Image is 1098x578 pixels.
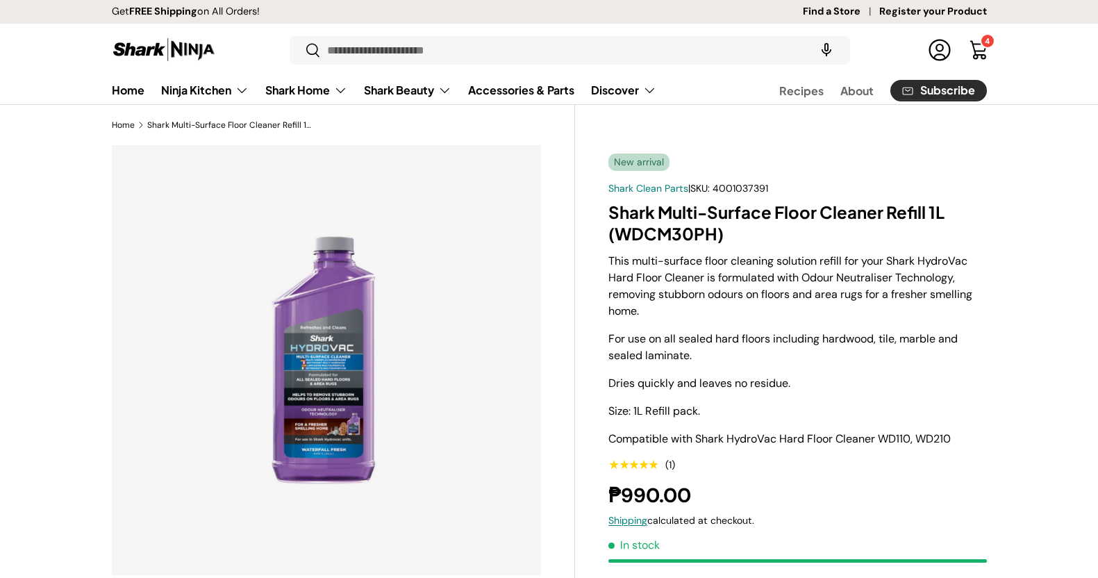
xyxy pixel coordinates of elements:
h1: Shark Multi-Surface Floor Cleaner Refill 1L (WDCM30PH) [608,201,986,245]
a: Discover [591,76,656,104]
span: | [688,182,768,195]
nav: Secondary [746,76,987,104]
p: This multi-surface floor cleaning solution refill for your Shark HydroVac Hard Floor Cleaner is f... [608,253,986,320]
div: calculated at checkout. [608,513,986,528]
speech-search-button: Search by voice [804,35,849,65]
p: Size: 1L Refill pack. [608,403,986,420]
div: 5.0 out of 5.0 stars [608,459,658,471]
a: Home [112,76,144,104]
a: Shark Beauty [364,76,451,104]
strong: ₱990.00 [608,482,694,509]
img: Shark Ninja Philippines [112,36,216,63]
a: Find a Store [803,4,879,19]
a: Shark Multi-Surface Floor Cleaner Refill 1L (WDCM30PH) [147,121,314,129]
p: For use on all sealed hard floors including hardwood, tile, marble and sealed laminate. [608,331,986,364]
a: Shipping [608,514,647,527]
span: ★★★★★ [608,458,658,472]
img: shark-hydrovac-surface-cleaner-liquid-refill-available-at-shark-ninja-philippines [111,145,541,575]
a: Recipes [779,77,824,104]
strong: FREE Shipping [129,5,197,17]
summary: Discover [583,76,665,104]
summary: Shark Beauty [356,76,460,104]
nav: Breadcrumbs [112,119,576,131]
p: Dries quickly and leaves no residue. [608,375,986,392]
media-gallery: Gallery Viewer [112,145,542,575]
a: About [840,77,874,104]
span: New arrival [608,154,669,171]
a: Shark Clean Parts [608,182,688,195]
span: In stock [608,538,660,552]
div: (1) [665,460,675,470]
summary: Ninja Kitchen [153,76,257,104]
nav: Primary [112,76,656,104]
span: Subscribe [920,85,975,96]
a: Ninja Kitchen [161,76,249,104]
span: SKU: [690,182,710,195]
a: Accessories & Parts [468,76,574,104]
a: Shark Home [265,76,347,104]
a: Register your Product [879,4,987,19]
a: Home [112,121,135,129]
a: Subscribe [890,80,987,101]
p: Compatible with Shark HydroVac Hard Floor Cleaner WD110, WD210 [608,431,986,447]
p: Get on All Orders! [112,4,260,19]
span: 4001037391 [713,182,768,195]
span: 4 [985,36,990,46]
summary: Shark Home [257,76,356,104]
